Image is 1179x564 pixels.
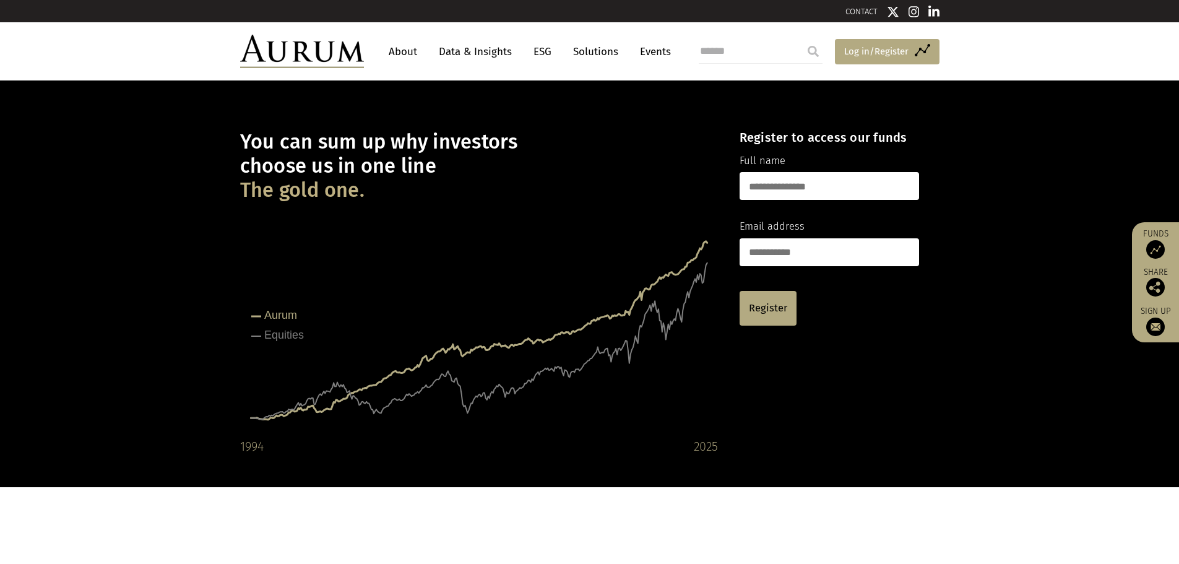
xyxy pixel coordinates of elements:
[801,39,826,64] input: Submit
[844,44,909,59] span: Log in/Register
[240,178,365,202] span: The gold one.
[740,291,797,326] a: Register
[634,40,671,63] a: Events
[264,309,297,321] tspan: Aurum
[433,40,518,63] a: Data & Insights
[694,436,718,456] div: 2025
[1146,318,1165,336] img: Sign up to our newsletter
[264,329,304,341] tspan: Equities
[909,6,920,18] img: Instagram icon
[240,436,264,456] div: 1994
[928,6,939,18] img: Linkedin icon
[567,40,624,63] a: Solutions
[1146,240,1165,259] img: Access Funds
[382,40,423,63] a: About
[1146,278,1165,297] img: Share this post
[835,39,939,65] a: Log in/Register
[527,40,558,63] a: ESG
[845,7,878,16] a: CONTACT
[240,35,364,68] img: Aurum
[740,219,805,235] label: Email address
[240,130,718,202] h1: You can sum up why investors choose us in one line
[1138,268,1173,297] div: Share
[740,153,785,169] label: Full name
[740,130,919,145] h4: Register to access our funds
[887,6,899,18] img: Twitter icon
[1138,228,1173,259] a: Funds
[1138,306,1173,336] a: Sign up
